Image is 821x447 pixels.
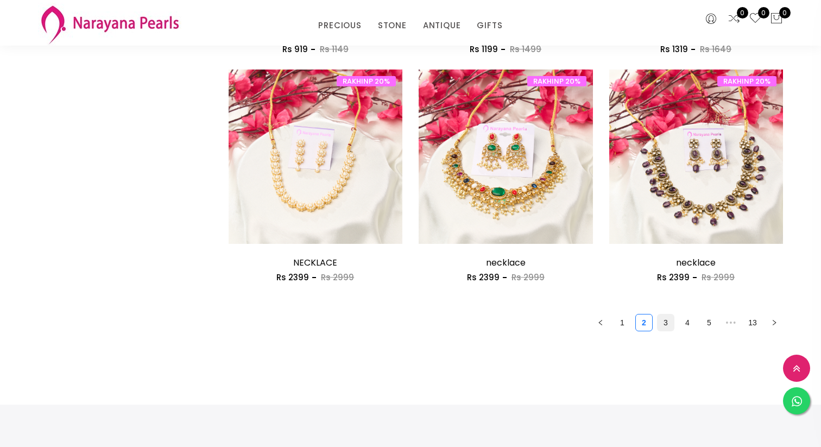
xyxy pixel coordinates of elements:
[337,76,396,86] span: RAKHINP 20%
[717,76,776,86] span: RAKHINP 20%
[679,314,696,331] li: 4
[614,314,630,331] a: 1
[658,314,674,331] a: 3
[700,314,718,331] li: 5
[702,272,735,283] span: Rs 2999
[282,43,308,55] span: Rs 919
[744,314,761,331] a: 13
[321,272,354,283] span: Rs 2999
[510,43,541,55] span: Rs 1499
[701,314,717,331] a: 5
[486,256,526,269] a: necklace
[592,314,609,331] li: Previous Page
[635,314,653,331] li: 2
[771,319,778,326] span: right
[467,272,500,283] span: Rs 2399
[378,17,407,34] a: STONE
[423,17,461,34] a: ANTIQUE
[737,7,748,18] span: 0
[660,43,688,55] span: Rs 1319
[597,319,604,326] span: left
[614,314,631,331] li: 1
[470,43,498,55] span: Rs 1199
[766,314,783,331] li: Next Page
[511,272,545,283] span: Rs 2999
[320,43,349,55] span: Rs 1149
[636,314,652,331] a: 2
[722,314,740,331] li: Next 5 Pages
[728,12,741,26] a: 0
[779,7,791,18] span: 0
[318,17,361,34] a: PRECIOUS
[758,7,769,18] span: 0
[293,256,337,269] a: NECKLACE
[770,12,783,26] button: 0
[676,256,716,269] a: necklace
[679,314,696,331] a: 4
[722,314,740,331] span: •••
[657,272,690,283] span: Rs 2399
[766,314,783,331] button: right
[276,272,309,283] span: Rs 2399
[527,76,586,86] span: RAKHINP 20%
[744,314,761,331] li: 13
[477,17,502,34] a: GIFTS
[700,43,731,55] span: Rs 1649
[749,12,762,26] a: 0
[592,314,609,331] button: left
